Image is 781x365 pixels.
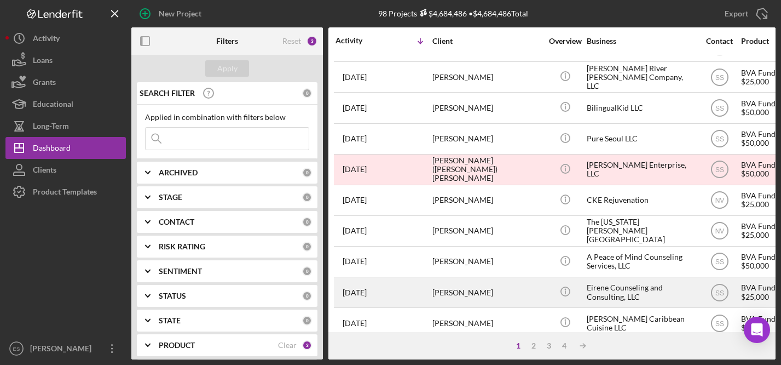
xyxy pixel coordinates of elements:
[587,186,696,215] div: CKE Rejuvenation
[699,37,740,45] div: Contact
[714,3,776,25] button: Export
[140,89,195,98] b: SEARCH FILTER
[159,242,205,251] b: RISK RATING
[432,37,542,45] div: Client
[432,93,542,122] div: [PERSON_NAME]
[33,159,56,184] div: Clients
[715,258,724,266] text: SS
[217,60,238,77] div: Apply
[432,247,542,276] div: [PERSON_NAME]
[131,3,212,25] button: New Project
[541,341,557,350] div: 3
[587,278,696,307] div: Eirene Counseling and Consulting, LLC
[511,341,526,350] div: 1
[302,266,312,276] div: 0
[587,216,696,246] div: The [US_STATE][PERSON_NAME][GEOGRAPHIC_DATA]
[33,27,60,52] div: Activity
[5,27,126,49] button: Activity
[33,49,53,74] div: Loans
[715,105,724,112] text: SS
[725,3,748,25] div: Export
[302,291,312,301] div: 0
[587,247,696,276] div: A Peace of Mind Counseling Services, LLC
[557,341,572,350] div: 4
[587,155,696,184] div: [PERSON_NAME] Enterprise, LLC
[5,181,126,203] button: Product Templates
[5,137,126,159] button: Dashboard
[5,49,126,71] button: Loans
[432,155,542,184] div: [PERSON_NAME] ([PERSON_NAME]) [PERSON_NAME]
[33,71,56,96] div: Grants
[159,341,195,350] b: PRODUCT
[335,36,384,45] div: Activity
[343,165,367,174] time: 2025-08-20 23:39
[5,159,126,181] button: Clients
[587,62,696,92] div: [PERSON_NAME] River [PERSON_NAME] Company, LLC
[715,166,724,174] text: SS
[343,288,367,297] time: 2025-08-12 17:38
[715,197,724,204] text: NV
[33,93,73,118] div: Educational
[27,338,99,362] div: [PERSON_NAME]
[5,338,126,360] button: ES[PERSON_NAME]
[432,124,542,153] div: [PERSON_NAME]
[159,218,194,226] b: CONTACT
[378,9,528,18] div: 98 Projects • $4,684,486 Total
[545,37,586,45] div: Overview
[715,135,724,143] text: SS
[282,37,301,45] div: Reset
[159,193,182,202] b: STAGE
[216,37,238,45] b: Filters
[5,115,126,137] button: Long-Term
[302,340,312,350] div: 3
[205,60,249,77] button: Apply
[278,341,297,350] div: Clear
[432,309,542,338] div: [PERSON_NAME]
[587,93,696,122] div: BilingualKid LLC
[715,227,724,235] text: NV
[33,137,71,162] div: Dashboard
[715,320,724,327] text: SS
[33,181,97,206] div: Product Templates
[13,346,20,352] text: ES
[587,37,696,45] div: Business
[715,289,724,296] text: SS
[343,196,367,204] time: 2025-08-19 23:43
[587,124,696,153] div: Pure Seoul LLC
[159,316,181,325] b: STATE
[526,341,541,350] div: 2
[417,9,467,18] div: $4,684,486
[432,216,542,246] div: [PERSON_NAME]
[302,88,312,98] div: 0
[432,278,542,307] div: [PERSON_NAME]
[343,73,367,82] time: 2025-08-27 15:59
[302,242,312,252] div: 0
[145,113,309,122] div: Applied in combination with filters below
[5,93,126,115] button: Educational
[715,73,724,81] text: SS
[302,316,312,326] div: 0
[302,217,312,227] div: 0
[587,309,696,338] div: [PERSON_NAME] Caribbean Cuisine LLC
[159,267,202,276] b: SENTIMENT
[159,292,186,300] b: STATUS
[343,257,367,266] time: 2025-08-14 17:50
[33,115,69,140] div: Long-Term
[343,104,367,112] time: 2025-08-27 12:15
[744,317,770,343] div: Open Intercom Messenger
[432,186,542,215] div: [PERSON_NAME]
[432,62,542,92] div: [PERSON_NAME]
[5,71,126,93] button: Grants
[159,3,201,25] div: New Project
[159,168,198,177] b: ARCHIVED
[343,319,367,328] time: 2025-08-12 16:47
[343,134,367,143] time: 2025-08-22 23:34
[302,168,312,178] div: 0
